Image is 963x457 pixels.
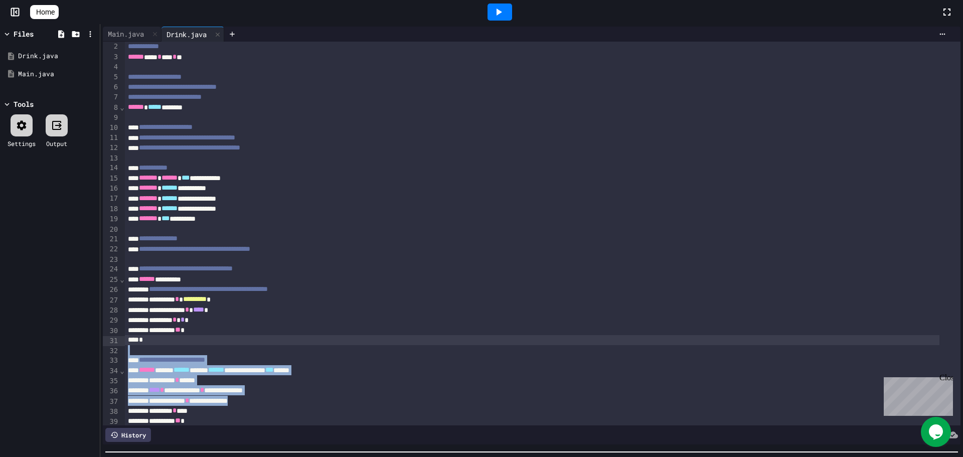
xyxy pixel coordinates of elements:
div: 33 [103,356,119,366]
div: 11 [103,133,119,143]
div: 26 [103,285,119,295]
div: 37 [103,397,119,407]
div: 30 [103,326,119,336]
div: 35 [103,376,119,386]
div: 13 [103,154,119,164]
div: 10 [103,123,119,133]
div: 27 [103,295,119,306]
div: 3 [103,52,119,62]
div: 29 [103,316,119,326]
div: 28 [103,306,119,316]
div: 18 [103,204,119,214]
div: 16 [103,184,119,194]
div: 22 [103,244,119,254]
div: 21 [103,234,119,244]
div: 23 [103,255,119,265]
span: Home [36,7,55,17]
div: 15 [103,174,119,184]
span: Fold line [119,103,124,111]
div: 39 [103,417,119,427]
a: Home [30,5,59,19]
div: 2 [103,42,119,52]
div: Chat with us now!Close [4,4,69,64]
div: Settings [8,139,36,148]
div: 31 [103,336,119,346]
div: 12 [103,143,119,153]
div: 8 [103,103,119,113]
span: Fold line [119,275,124,283]
div: Drink.java [18,51,96,61]
div: Main.java [103,29,149,39]
span: Fold line [119,367,124,375]
iframe: chat widget [880,373,953,416]
div: Main.java [18,69,96,79]
div: Output [46,139,67,148]
div: 9 [103,113,119,123]
div: 17 [103,194,119,204]
div: Drink.java [162,29,212,40]
div: 25 [103,275,119,285]
div: 20 [103,225,119,235]
div: 19 [103,214,119,224]
div: Main.java [103,27,162,42]
div: 7 [103,92,119,102]
div: History [105,428,151,442]
div: 32 [103,346,119,356]
div: 14 [103,163,119,173]
div: 36 [103,386,119,396]
div: Drink.java [162,27,224,42]
iframe: chat widget [921,417,953,447]
div: Files [14,29,34,39]
div: 34 [103,366,119,376]
div: 6 [103,82,119,92]
div: 4 [103,62,119,72]
div: 24 [103,264,119,274]
div: Tools [14,99,34,109]
div: 5 [103,72,119,82]
div: 38 [103,407,119,417]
